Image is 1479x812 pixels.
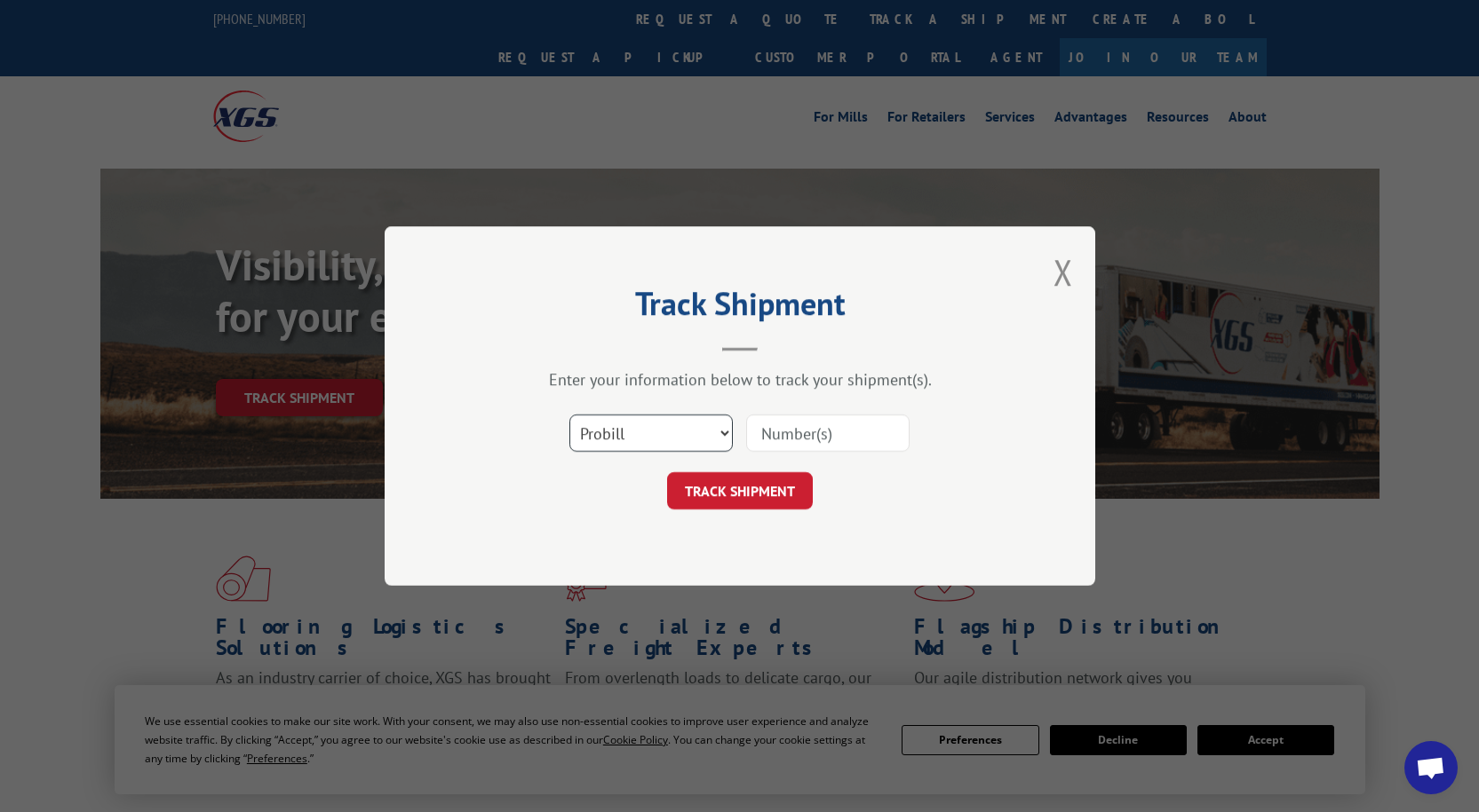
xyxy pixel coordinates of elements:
[1404,741,1458,794] div: Open chat
[473,291,1006,325] h2: Track Shipment
[667,472,813,509] button: TRACK SHIPMENT
[1054,248,1073,296] button: Close modal
[473,369,1006,390] div: Enter your information below to track your shipment(s).
[746,414,910,452] input: Number(s)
